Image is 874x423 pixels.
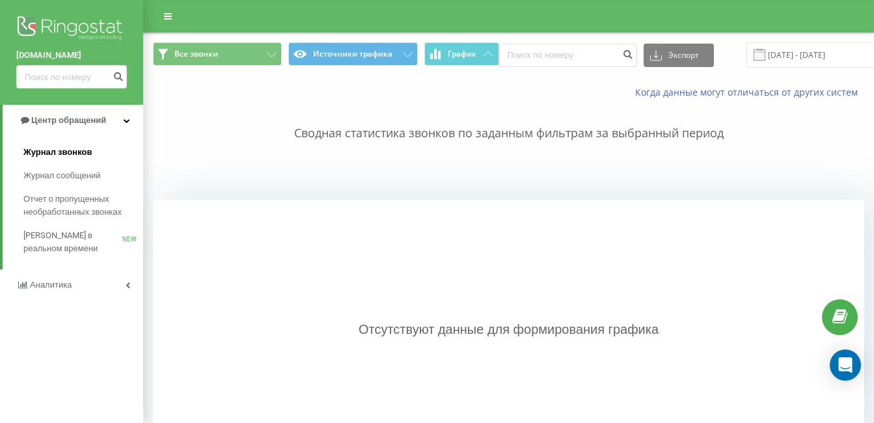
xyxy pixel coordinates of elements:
[830,349,861,381] div: Open Intercom Messenger
[31,115,106,125] span: Центр обращений
[644,44,714,67] button: Экспорт
[16,13,127,46] img: Ringostat logo
[23,229,122,255] span: [PERSON_NAME] в реальном времени
[424,42,499,66] button: График
[174,49,218,59] span: Все звонки
[23,146,92,159] span: Журнал звонков
[3,105,143,136] a: Центр обращений
[23,193,137,219] span: Отчет о пропущенных необработанных звонках
[635,86,864,98] a: Когда данные могут отличаться от других систем
[23,187,143,224] a: Отчет о пропущенных необработанных звонках
[288,42,417,66] button: Источники трафика
[16,65,127,89] input: Поиск по номеру
[30,280,72,290] span: Аналитика
[23,224,143,260] a: [PERSON_NAME] в реальном времениNEW
[153,42,282,66] button: Все звонки
[499,44,637,67] input: Поиск по номеру
[23,169,100,182] span: Журнал сообщений
[23,141,143,164] a: Журнал звонков
[16,49,127,62] a: [DOMAIN_NAME]
[448,49,476,59] span: График
[23,164,143,187] a: Журнал сообщений
[153,99,864,142] p: Сводная статистика звонков по заданным фильтрам за выбранный период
